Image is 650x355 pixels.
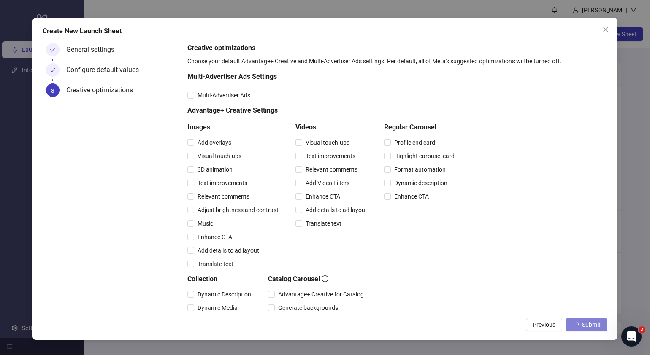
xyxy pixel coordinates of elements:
[194,165,236,174] span: 3D animation
[302,192,344,201] span: Enhance CTA
[50,47,56,53] span: check
[194,138,235,147] span: Add overlays
[268,274,367,284] h5: Catalog Carousel
[639,326,645,333] span: 2
[275,290,367,299] span: Advantage+ Creative for Catalog
[194,246,263,255] span: Add details to ad layout
[194,178,251,188] span: Text improvements
[187,72,458,82] h5: Multi-Advertiser Ads Settings
[194,303,241,312] span: Dynamic Media
[194,290,255,299] span: Dynamic Description
[187,43,604,53] h5: Creative optimizations
[50,67,56,73] span: check
[187,122,282,132] h5: Images
[391,138,439,147] span: Profile end card
[194,232,236,242] span: Enhance CTA
[602,26,609,33] span: close
[187,56,604,66] div: Choose your default Advantage+ Creative and Multi-Advertiser Ads settings. Per default, all of Me...
[566,318,607,331] button: Submit
[322,275,328,282] span: info-circle
[533,321,555,328] span: Previous
[194,151,245,161] span: Visual touch-ups
[51,87,54,94] span: 3
[66,43,121,56] div: General settings
[194,91,254,100] span: Multi-Advertiser Ads
[187,105,458,116] h5: Advantage+ Creative Settings
[194,205,282,215] span: Adjust brightness and contrast
[621,326,642,347] iframe: Intercom live chat
[526,318,562,331] button: Previous
[302,165,361,174] span: Relevant comments
[391,192,432,201] span: Enhance CTA
[194,219,217,228] span: Music
[302,138,353,147] span: Visual touch-ups
[194,259,237,269] span: Translate text
[391,151,458,161] span: Highlight carousel card
[295,122,371,132] h5: Videos
[187,274,255,284] h5: Collection
[66,83,140,97] div: Creative optimizations
[275,303,341,312] span: Generate backgrounds
[582,321,601,328] span: Submit
[391,165,449,174] span: Format automation
[302,178,353,188] span: Add Video Filters
[302,219,345,228] span: Translate text
[391,178,451,188] span: Dynamic description
[571,320,579,328] span: loading
[302,151,359,161] span: Text improvements
[194,192,253,201] span: Relevant comments
[599,23,612,36] button: Close
[66,63,146,77] div: Configure default values
[43,26,607,36] div: Create New Launch Sheet
[384,122,458,132] h5: Regular Carousel
[302,205,371,215] span: Add details to ad layout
